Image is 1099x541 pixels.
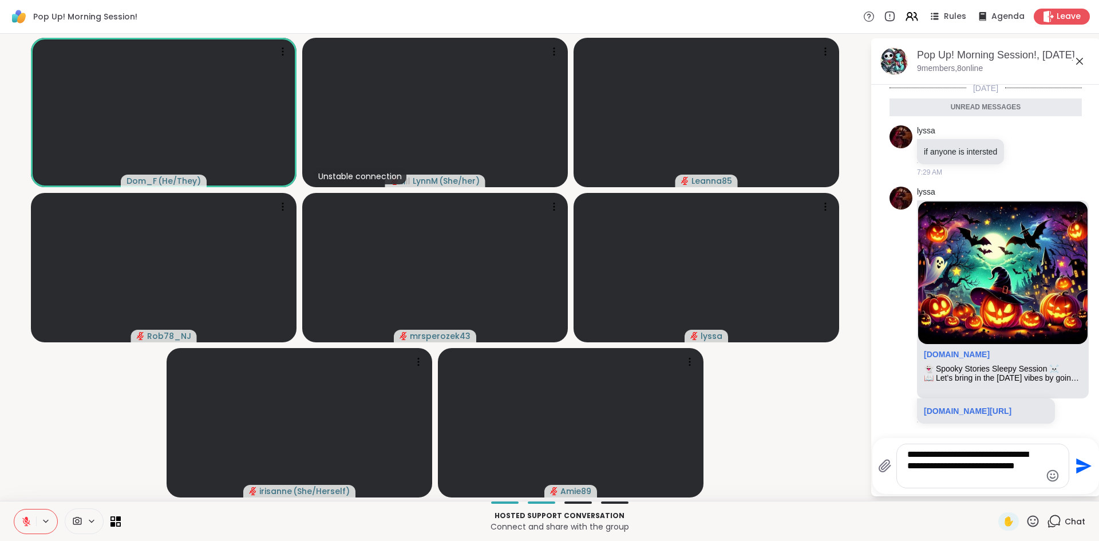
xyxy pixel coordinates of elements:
[137,332,145,340] span: audio-muted
[33,11,137,22] span: Pop Up! Morning Session!
[1069,453,1095,479] button: Send
[880,48,908,75] img: Pop Up! Morning Session!, Oct 15
[966,82,1005,94] span: [DATE]
[126,175,157,187] span: Dom_F
[9,7,29,26] img: ShareWell Logomark
[944,11,966,22] span: Rules
[259,485,292,497] span: irisanne
[924,146,997,157] p: if anyone is intersted
[690,332,698,340] span: audio-muted
[890,98,1082,117] div: Unread messages
[917,427,942,437] span: 7:29 AM
[1057,11,1081,22] span: Leave
[890,187,912,210] img: https://sharewell-space-live.sfo3.digitaloceanspaces.com/user-generated/5ec7d22b-bff4-42bd-9ffa-4...
[249,487,257,495] span: audio-muted
[439,175,480,187] span: ( She/her )
[917,63,983,74] p: 9 members, 8 online
[944,427,947,437] span: •
[918,202,1088,344] img: 👻 Spooky Stories Sleepy Session ☠️
[410,330,471,342] span: mrsperozek43
[924,350,990,359] a: Attachment
[701,330,722,342] span: lyssa
[949,427,968,437] span: Edited
[128,521,991,532] p: Connect and share with the group
[890,125,912,148] img: https://sharewell-space-live.sfo3.digitaloceanspaces.com/user-generated/5ec7d22b-bff4-42bd-9ffa-4...
[550,487,558,495] span: audio-muted
[128,511,991,521] p: Hosted support conversation
[400,332,408,340] span: audio-muted
[147,330,191,342] span: Rob78_NJ
[917,187,935,198] a: lyssa
[924,373,1082,383] div: 📖 Let’s bring in the [DATE] vibes by going around and telling made up spooky stories based off a ...
[991,11,1025,22] span: Agenda
[917,48,1091,62] div: Pop Up! Morning Session!, [DATE]
[158,175,201,187] span: ( He/They )
[293,485,350,497] span: ( She/Herself )
[681,177,689,185] span: audio-muted
[691,175,732,187] span: Leanna85
[1003,515,1014,528] span: ✋
[1065,516,1085,527] span: Chat
[924,406,1011,416] a: [DOMAIN_NAME][URL]
[924,364,1082,374] div: 👻 Spooky Stories Sleepy Session ☠️
[917,167,942,177] span: 7:29 AM
[413,175,438,187] span: LynnM
[1046,469,1060,483] button: Emoji picker
[917,125,935,137] a: lyssa
[560,485,591,497] span: Amie89
[907,449,1041,483] textarea: Type your message
[314,168,406,184] div: Unstable connection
